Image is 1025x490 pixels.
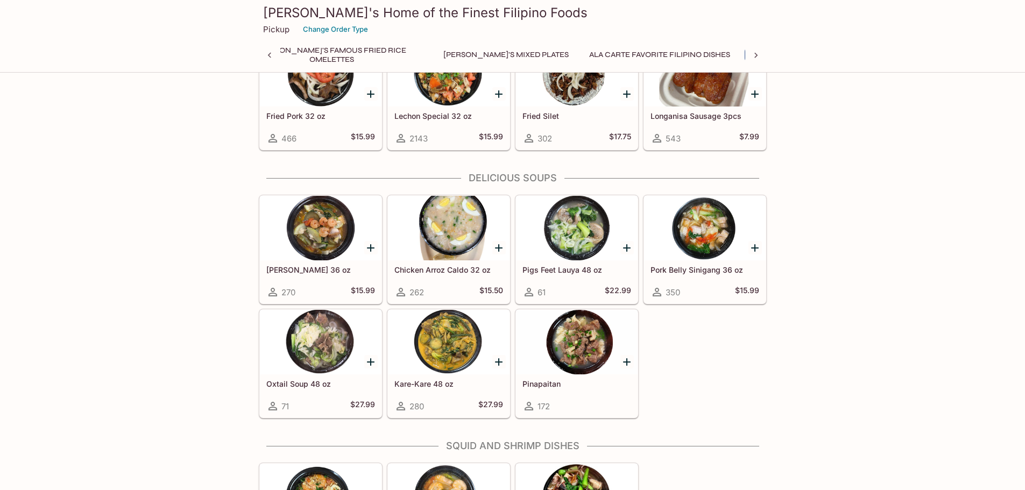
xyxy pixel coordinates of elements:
[538,401,550,411] span: 172
[516,42,638,106] div: Fried Silet
[409,133,428,144] span: 2143
[263,24,289,34] p: Pickup
[350,400,375,413] h5: $27.99
[259,309,382,418] a: Oxtail Soup 48 oz71$27.99
[388,310,510,374] div: Kare-Kare 48 oz
[394,111,503,120] h5: Lechon Special 32 oz
[387,41,510,150] a: Lechon Special 32 oz2143$15.99
[644,196,766,260] div: Pork Belly Sinigang 36 oz
[260,196,381,260] div: Sari Sari 36 oz
[351,132,375,145] h5: $15.99
[735,286,759,299] h5: $15.99
[298,21,373,38] button: Change Order Type
[644,41,766,150] a: Longanisa Sausage 3pcs543$7.99
[387,309,510,418] a: Kare-Kare 48 oz280$27.99
[364,355,378,368] button: Add Oxtail Soup 48 oz
[266,379,375,388] h5: Oxtail Soup 48 oz
[266,265,375,274] h5: [PERSON_NAME] 36 oz
[739,132,759,145] h5: $7.99
[259,195,382,304] a: [PERSON_NAME] 36 oz270$15.99
[266,111,375,120] h5: Fried Pork 32 oz
[515,41,638,150] a: Fried Silet302$17.75
[364,87,378,101] button: Add Fried Pork 32 oz
[387,195,510,304] a: Chicken Arroz Caldo 32 oz262$15.50
[522,265,631,274] h5: Pigs Feet Lauya 48 oz
[620,241,634,254] button: Add Pigs Feet Lauya 48 oz
[522,379,631,388] h5: Pinapaitan
[259,440,767,452] h4: Squid and Shrimp Dishes
[644,195,766,304] a: Pork Belly Sinigang 36 oz350$15.99
[583,47,736,62] button: Ala Carte Favorite Filipino Dishes
[651,265,759,274] h5: Pork Belly Sinigang 36 oz
[351,286,375,299] h5: $15.99
[492,355,506,368] button: Add Kare-Kare 48 oz
[748,241,762,254] button: Add Pork Belly Sinigang 36 oz
[478,400,503,413] h5: $27.99
[260,310,381,374] div: Oxtail Soup 48 oz
[479,286,503,299] h5: $15.50
[388,42,510,106] div: Lechon Special 32 oz
[666,287,680,297] span: 350
[538,133,552,144] span: 302
[260,42,381,106] div: Fried Pork 32 oz
[522,111,631,120] h5: Fried Silet
[409,287,424,297] span: 262
[364,241,378,254] button: Add Sari Sari 36 oz
[235,47,429,62] button: [PERSON_NAME]'s Famous Fried Rice Omelettes
[409,401,424,411] span: 280
[515,309,638,418] a: Pinapaitan172
[609,132,631,145] h5: $17.75
[666,133,681,144] span: 543
[479,132,503,145] h5: $15.99
[516,310,638,374] div: Pinapaitan
[492,87,506,101] button: Add Lechon Special 32 oz
[644,42,766,106] div: Longanisa Sausage 3pcs
[394,379,503,388] h5: Kare-Kare 48 oz
[620,87,634,101] button: Add Fried Silet
[651,111,759,120] h5: Longanisa Sausage 3pcs
[620,355,634,368] button: Add Pinapaitan
[281,133,296,144] span: 466
[259,172,767,184] h4: Delicious Soups
[516,196,638,260] div: Pigs Feet Lauya 48 oz
[281,401,289,411] span: 71
[745,47,845,62] button: Popular Fried Dishes
[437,47,575,62] button: [PERSON_NAME]'s Mixed Plates
[492,241,506,254] button: Add Chicken Arroz Caldo 32 oz
[263,4,762,21] h3: [PERSON_NAME]'s Home of the Finest Filipino Foods
[259,41,382,150] a: Fried Pork 32 oz466$15.99
[605,286,631,299] h5: $22.99
[748,87,762,101] button: Add Longanisa Sausage 3pcs
[388,196,510,260] div: Chicken Arroz Caldo 32 oz
[515,195,638,304] a: Pigs Feet Lauya 48 oz61$22.99
[394,265,503,274] h5: Chicken Arroz Caldo 32 oz
[281,287,295,297] span: 270
[538,287,546,297] span: 61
